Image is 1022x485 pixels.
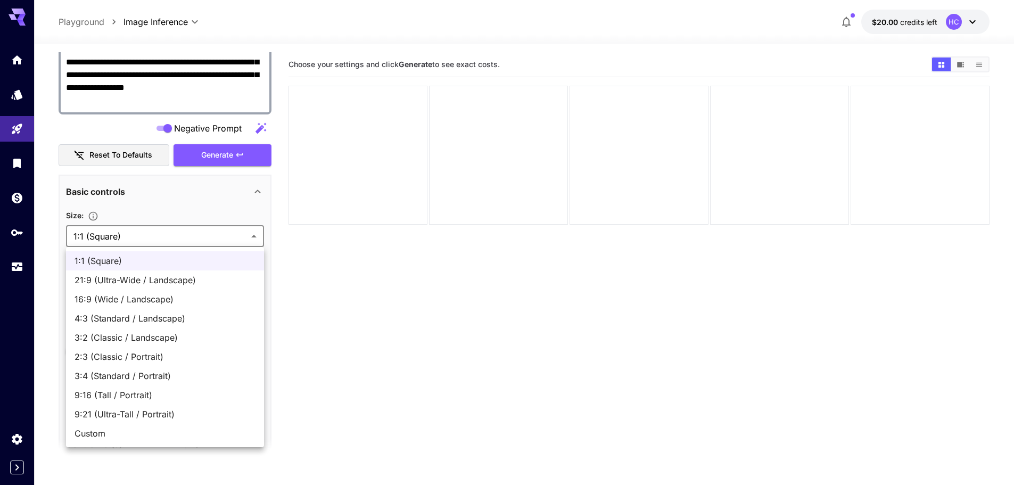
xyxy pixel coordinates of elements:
[75,254,256,267] span: 1:1 (Square)
[75,427,256,440] span: Custom
[75,274,256,286] span: 21:9 (Ultra-Wide / Landscape)
[75,389,256,401] span: 9:16 (Tall / Portrait)
[75,293,256,306] span: 16:9 (Wide / Landscape)
[75,331,256,344] span: 3:2 (Classic / Landscape)
[75,408,256,421] span: 9:21 (Ultra-Tall / Portrait)
[75,350,256,363] span: 2:3 (Classic / Portrait)
[75,369,256,382] span: 3:4 (Standard / Portrait)
[75,312,256,325] span: 4:3 (Standard / Landscape)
